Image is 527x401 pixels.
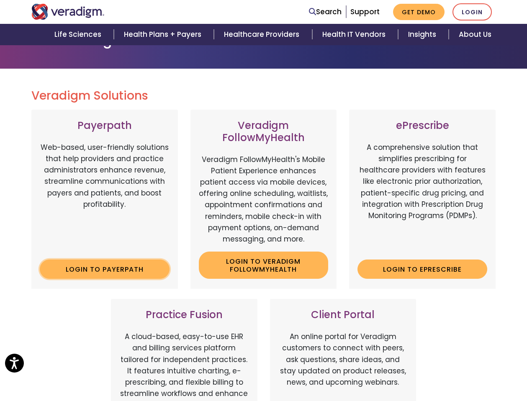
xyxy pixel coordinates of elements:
a: Healthcare Providers [214,24,312,45]
h3: Payerpath [40,120,170,132]
h3: ePrescribe [357,120,487,132]
a: Login to Veradigm FollowMyHealth [199,252,329,279]
a: Support [350,7,380,17]
h2: Veradigm Solutions [31,89,496,103]
img: Veradigm logo [31,4,105,20]
a: Get Demo [393,4,445,20]
h1: Solution Login [31,33,496,49]
a: Health Plans + Payers [114,24,214,45]
p: A comprehensive solution that simplifies prescribing for healthcare providers with features like ... [357,142,487,253]
a: Life Sciences [44,24,114,45]
h3: Veradigm FollowMyHealth [199,120,329,144]
a: Health IT Vendors [312,24,398,45]
h3: Practice Fusion [119,309,249,321]
a: Login [452,3,492,21]
a: Login to ePrescribe [357,260,487,279]
a: Search [309,6,342,18]
p: Veradigm FollowMyHealth's Mobile Patient Experience enhances patient access via mobile devices, o... [199,154,329,245]
h3: Client Portal [278,309,408,321]
a: Login to Payerpath [40,260,170,279]
a: About Us [449,24,501,45]
a: Insights [398,24,449,45]
p: Web-based, user-friendly solutions that help providers and practice administrators enhance revenu... [40,142,170,253]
